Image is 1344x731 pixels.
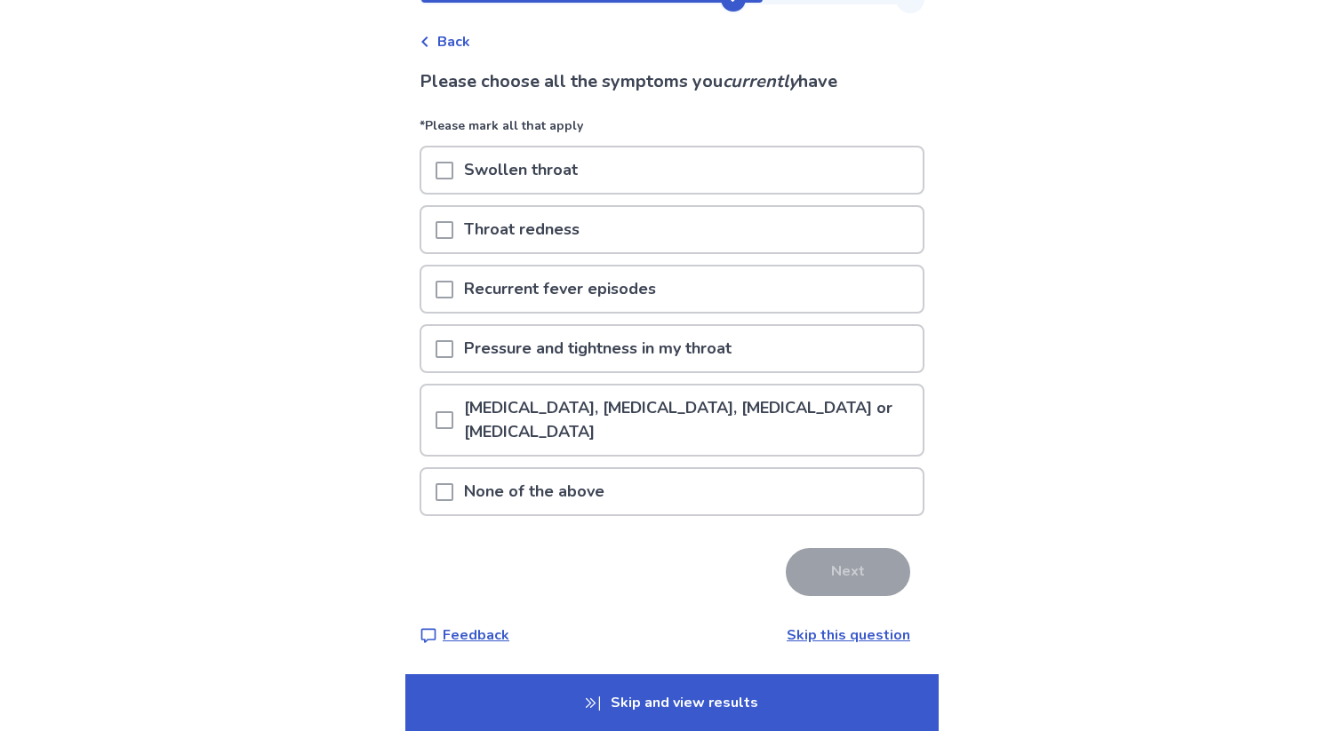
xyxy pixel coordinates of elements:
[787,625,910,645] a: Skip this question
[786,548,910,596] button: Next
[453,147,588,193] p: Swollen throat
[453,266,667,312] p: Recurrent fever episodes
[723,69,798,93] i: currently
[405,674,939,731] p: Skip and view results
[420,624,509,646] a: Feedback
[443,624,509,646] p: Feedback
[420,116,924,146] p: *Please mark all that apply
[453,385,923,455] p: [MEDICAL_DATA], [MEDICAL_DATA], [MEDICAL_DATA] or [MEDICAL_DATA]
[453,326,742,371] p: Pressure and tightness in my throat
[420,68,924,95] p: Please choose all the symptoms you have
[453,469,615,514] p: None of the above
[453,207,590,252] p: Throat redness
[437,31,470,52] span: Back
